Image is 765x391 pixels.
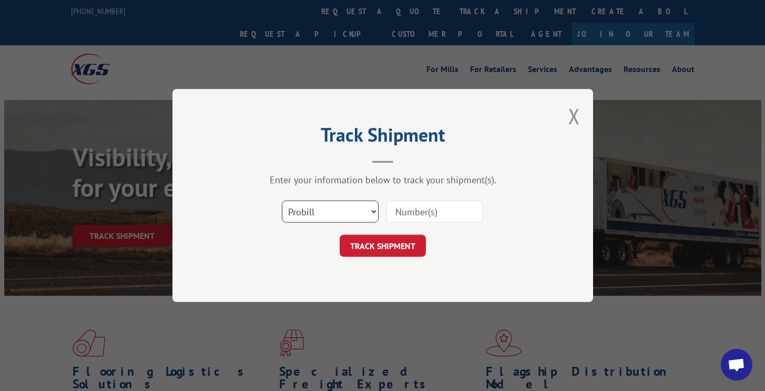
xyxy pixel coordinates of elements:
button: TRACK SHIPMENT [340,235,426,257]
h2: Track Shipment [225,127,540,147]
button: Close modal [568,102,580,130]
div: Enter your information below to track your shipment(s). [225,174,540,186]
a: Open chat [721,349,752,380]
input: Number(s) [386,200,483,223]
